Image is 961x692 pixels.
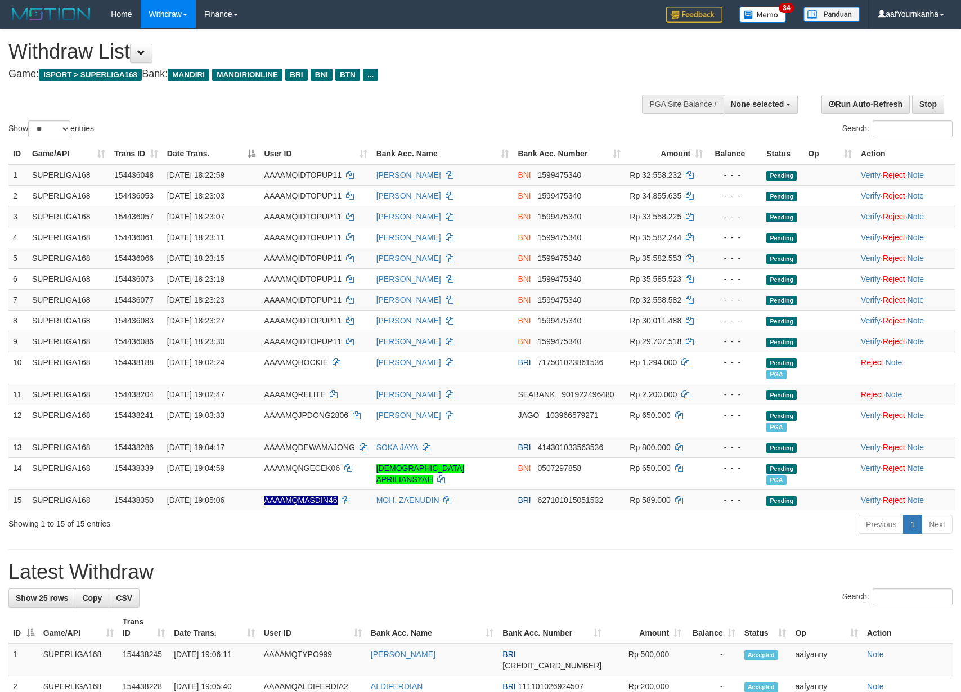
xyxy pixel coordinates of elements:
span: 154438350 [114,496,154,505]
td: 15 [8,489,28,510]
span: 154436077 [114,295,154,304]
span: [DATE] 18:23:15 [167,254,224,263]
td: 4 [8,227,28,248]
span: Rp 589.000 [630,496,670,505]
td: · · [856,289,955,310]
span: AAAAMQIDTOPUP11 [264,275,342,284]
span: AAAAMQHOCKIE [264,358,329,367]
th: Amount: activate to sort column ascending [606,612,686,644]
span: 154436083 [114,316,154,325]
a: Note [867,682,884,691]
input: Search: [873,120,953,137]
span: AAAAMQIDTOPUP11 [264,316,342,325]
span: Copy 1599475340 to clipboard [537,212,581,221]
a: Reject [883,464,905,473]
span: Pending [766,443,797,453]
a: Note [908,337,924,346]
span: Copy 1599475340 to clipboard [537,254,581,263]
a: [PERSON_NAME] [376,295,441,304]
div: - - - [712,315,757,326]
th: Balance [707,143,762,164]
span: [DATE] 19:04:59 [167,464,224,473]
td: 8 [8,310,28,331]
td: · · [856,331,955,352]
a: Reject [883,443,905,452]
span: BTN [335,69,360,81]
span: Marked by aafsoycanthlai [766,475,786,485]
th: User ID: activate to sort column ascending [260,143,372,164]
span: 154438241 [114,411,154,420]
a: [PERSON_NAME] [376,358,441,367]
a: Verify [861,411,881,420]
span: Pending [766,192,797,201]
span: AAAAMQIDTOPUP11 [264,212,342,221]
span: Pending [766,254,797,264]
div: - - - [712,273,757,285]
th: Bank Acc. Name: activate to sort column ascending [366,612,499,644]
span: JAGO [518,411,539,420]
h1: Withdraw List [8,41,630,63]
span: 154436048 [114,170,154,179]
a: [PERSON_NAME] [376,254,441,263]
span: Copy 103966579271 to clipboard [546,411,598,420]
span: [DATE] 19:02:47 [167,390,224,399]
span: Copy [82,594,102,603]
a: Reject [883,212,905,221]
h1: Latest Withdraw [8,561,953,583]
td: 14 [8,457,28,489]
span: AAAAMQIDTOPUP11 [264,337,342,346]
span: Pending [766,296,797,305]
a: [PERSON_NAME] [376,212,441,221]
span: Copy 1599475340 to clipboard [537,316,581,325]
a: Verify [861,295,881,304]
select: Showentries [28,120,70,137]
a: [PERSON_NAME] [376,411,441,420]
span: Copy 901922496480 to clipboard [562,390,614,399]
span: AAAAMQIDTOPUP11 [264,170,342,179]
a: Note [908,496,924,505]
th: Date Trans.: activate to sort column ascending [169,612,259,644]
td: · · [856,310,955,331]
span: 154436086 [114,337,154,346]
a: [DEMOGRAPHIC_DATA] APRILIANSYAH [376,464,465,484]
a: Reject [861,358,883,367]
a: Run Auto-Refresh [821,95,910,114]
td: SUPERLIGA168 [28,310,110,331]
a: [PERSON_NAME] [376,316,441,325]
span: Nama rekening ada tanda titik/strip, harap diedit [264,496,338,505]
td: · [856,352,955,384]
span: Rp 35.582.244 [630,233,681,242]
td: SUPERLIGA168 [28,384,110,405]
span: 154436053 [114,191,154,200]
th: Action [856,143,955,164]
span: 154438188 [114,358,154,367]
span: Copy 1599475340 to clipboard [537,170,581,179]
td: · · [856,227,955,248]
a: Reject [861,390,883,399]
div: - - - [712,336,757,347]
label: Show entries [8,120,94,137]
a: [PERSON_NAME] [376,390,441,399]
a: Note [908,212,924,221]
a: Verify [861,212,881,221]
span: Pending [766,275,797,285]
a: Verify [861,316,881,325]
th: Trans ID: activate to sort column ascending [110,143,163,164]
td: Rp 500,000 [606,644,686,676]
span: AAAAMQIDTOPUP11 [264,233,342,242]
span: AAAAMQJPDONG2806 [264,411,348,420]
span: Copy 1599475340 to clipboard [537,295,581,304]
span: Copy 414301033563536 to clipboard [537,443,603,452]
a: [PERSON_NAME] [376,337,441,346]
span: BNI [518,316,531,325]
td: · · [856,268,955,289]
a: Verify [861,254,881,263]
span: BNI [518,212,531,221]
span: BRI [518,496,531,505]
a: CSV [109,588,140,608]
span: [DATE] 18:23:27 [167,316,224,325]
a: [PERSON_NAME] [371,650,435,659]
th: Bank Acc. Number: activate to sort column ascending [513,143,625,164]
h4: Game: Bank: [8,69,630,80]
input: Search: [873,588,953,605]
